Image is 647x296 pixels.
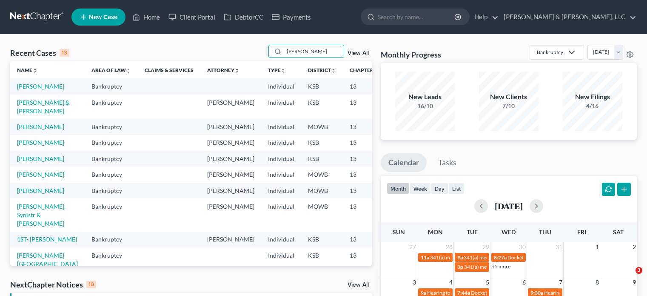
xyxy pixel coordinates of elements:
[343,119,385,135] td: 13
[85,151,138,167] td: Bankruptcy
[268,67,286,73] a: Typeunfold_more
[308,67,336,73] a: Districtunfold_more
[331,68,336,73] i: unfold_more
[301,95,343,119] td: KSB
[10,279,96,290] div: NextChapter Notices
[164,9,219,25] a: Client Portal
[499,9,636,25] a: [PERSON_NAME] & [PERSON_NAME], LLC
[138,61,200,78] th: Claims & Services
[301,78,343,94] td: KSB
[457,290,470,296] span: 7:44a
[410,183,431,194] button: week
[17,67,37,73] a: Nameunfold_more
[17,155,64,162] a: [PERSON_NAME]
[343,232,385,247] td: 13
[200,95,261,119] td: [PERSON_NAME]
[85,247,138,272] td: Bankruptcy
[618,267,638,287] iframe: Intercom live chat
[408,242,417,252] span: 27
[261,151,301,167] td: Individual
[395,102,455,110] div: 16/10
[200,151,261,167] td: [PERSON_NAME]
[378,9,456,25] input: Search by name...
[261,198,301,231] td: Individual
[485,277,490,287] span: 5
[301,151,343,167] td: KSB
[427,290,493,296] span: Hearing for [PERSON_NAME]
[200,135,261,151] td: [PERSON_NAME]
[343,167,385,182] td: 13
[343,247,385,272] td: 13
[85,167,138,182] td: Bankruptcy
[343,183,385,198] td: 13
[343,78,385,94] td: 13
[577,228,586,236] span: Fri
[207,67,239,73] a: Attorneyunfold_more
[479,102,539,110] div: 7/10
[17,171,64,178] a: [PERSON_NAME]
[457,254,463,261] span: 9a
[301,135,343,151] td: KSB
[234,68,239,73] i: unfold_more
[17,99,70,115] a: [PERSON_NAME] & [PERSON_NAME]
[17,236,77,243] a: 1ST- [PERSON_NAME]
[518,242,527,252] span: 30
[448,183,465,194] button: list
[421,290,426,296] span: 9a
[261,183,301,198] td: Individual
[494,254,507,261] span: 8:27a
[464,264,591,270] span: 341(a) meeting for [PERSON_NAME] & [PERSON_NAME]
[636,267,642,274] span: 3
[479,92,539,102] div: New Clients
[17,187,64,194] a: [PERSON_NAME]
[200,198,261,231] td: [PERSON_NAME]
[537,49,563,56] div: Bankruptcy
[301,167,343,182] td: MOWB
[85,183,138,198] td: Bankruptcy
[343,198,385,231] td: 13
[128,9,164,25] a: Home
[348,282,369,288] a: View All
[86,281,96,288] div: 10
[502,228,516,236] span: Wed
[471,290,547,296] span: Docket Text: for [PERSON_NAME]
[448,277,453,287] span: 4
[85,119,138,135] td: Bankruptcy
[85,198,138,231] td: Bankruptcy
[350,67,379,73] a: Chapterunfold_more
[91,67,131,73] a: Area of Lawunfold_more
[17,123,64,130] a: [PERSON_NAME]
[495,201,523,210] h2: [DATE]
[613,228,624,236] span: Sat
[85,78,138,94] td: Bankruptcy
[492,263,510,270] a: +5 more
[85,95,138,119] td: Bankruptcy
[348,50,369,56] a: View All
[530,290,543,296] span: 9:30a
[85,135,138,151] td: Bankruptcy
[445,242,453,252] span: 28
[126,68,131,73] i: unfold_more
[522,277,527,287] span: 6
[60,49,69,57] div: 13
[200,167,261,182] td: [PERSON_NAME]
[219,9,268,25] a: DebtorCC
[301,232,343,247] td: KSB
[200,232,261,247] td: [PERSON_NAME]
[200,119,261,135] td: [PERSON_NAME]
[261,167,301,182] td: Individual
[268,9,315,25] a: Payments
[467,228,478,236] span: Tue
[412,277,417,287] span: 3
[17,83,64,90] a: [PERSON_NAME]
[301,198,343,231] td: MOWB
[387,183,410,194] button: month
[281,68,286,73] i: unfold_more
[393,228,405,236] span: Sun
[428,228,443,236] span: Mon
[10,48,69,58] div: Recent Cases
[457,264,463,270] span: 3p
[301,247,343,272] td: KSB
[343,95,385,119] td: 13
[301,183,343,198] td: MOWB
